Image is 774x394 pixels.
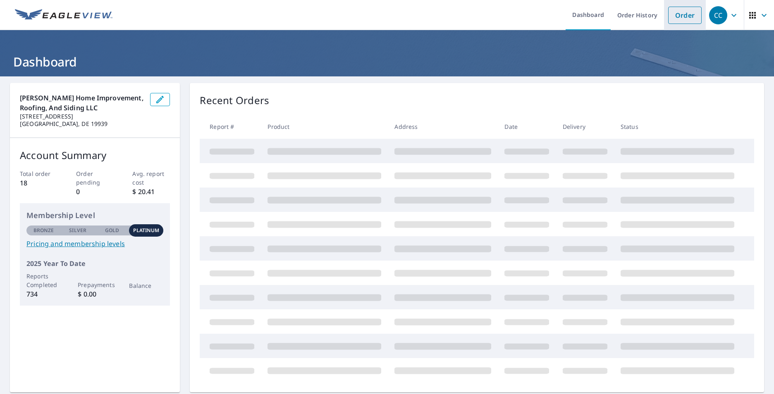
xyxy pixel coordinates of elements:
[78,289,112,299] p: $ 0.00
[78,280,112,289] p: Prepayments
[200,114,261,139] th: Report #
[556,114,614,139] th: Delivery
[76,169,114,187] p: Order pending
[129,281,163,290] p: Balance
[10,53,764,70] h1: Dashboard
[20,120,143,128] p: [GEOGRAPHIC_DATA], DE 19939
[388,114,498,139] th: Address
[20,148,170,163] p: Account Summary
[20,178,57,188] p: 18
[26,210,163,221] p: Membership Level
[709,6,727,24] div: CC
[20,169,57,178] p: Total order
[15,9,112,21] img: EV Logo
[20,93,143,113] p: [PERSON_NAME] Home Improvement, Roofing, and Siding LLC
[668,7,702,24] a: Order
[33,227,54,234] p: Bronze
[26,289,61,299] p: 734
[132,169,170,187] p: Avg. report cost
[26,272,61,289] p: Reports Completed
[20,113,143,120] p: [STREET_ADDRESS]
[26,239,163,249] a: Pricing and membership levels
[261,114,388,139] th: Product
[133,227,159,234] p: Platinum
[69,227,86,234] p: Silver
[76,187,114,197] p: 0
[105,227,119,234] p: Gold
[132,187,170,197] p: $ 20.41
[26,259,163,268] p: 2025 Year To Date
[498,114,556,139] th: Date
[200,93,269,108] p: Recent Orders
[614,114,741,139] th: Status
